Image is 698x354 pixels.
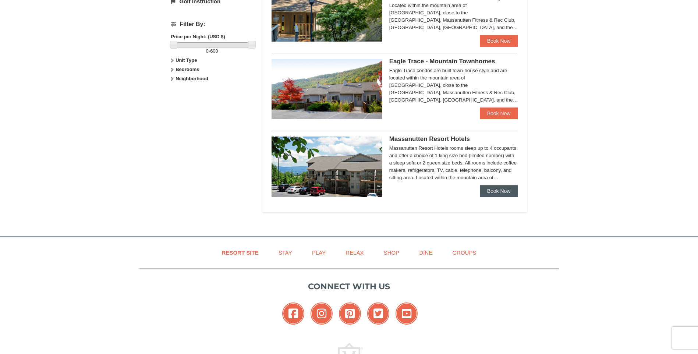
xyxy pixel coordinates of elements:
label: - [171,47,253,55]
img: 19219026-1-e3b4ac8e.jpg [272,137,382,197]
span: 0 [206,48,209,54]
p: Connect with us [139,280,559,293]
a: Shop [375,244,409,261]
a: Groups [443,244,485,261]
a: Stay [269,244,301,261]
a: Book Now [480,185,518,197]
span: 600 [210,48,218,54]
div: Eagle Trace condos are built town-house style and are located within the mountain area of [GEOGRA... [389,67,518,104]
span: Massanutten Resort Hotels [389,135,470,142]
a: Dine [410,244,442,261]
span: Eagle Trace - Mountain Townhomes [389,58,495,65]
a: Book Now [480,35,518,47]
strong: Price per Night: (USD $) [171,34,225,39]
a: Book Now [480,107,518,119]
strong: Neighborhood [176,76,208,81]
div: Massanutten Resort Hotels rooms sleep up to 4 occupants and offer a choice of 1 king size bed (li... [389,145,518,181]
img: 19218983-1-9b289e55.jpg [272,59,382,119]
strong: Bedrooms [176,67,199,72]
a: Resort Site [213,244,268,261]
a: Play [303,244,335,261]
a: Relax [336,244,373,261]
h4: Filter By: [171,21,253,28]
strong: Unit Type [176,57,197,63]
